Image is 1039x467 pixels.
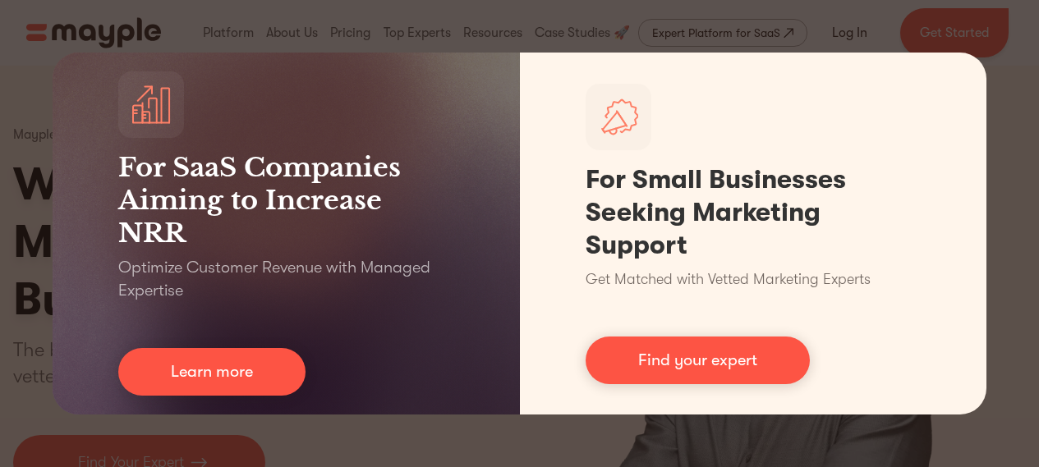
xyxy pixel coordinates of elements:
[118,256,454,302] p: Optimize Customer Revenue with Managed Expertise
[586,337,810,384] a: Find your expert
[586,163,922,262] h1: For Small Businesses Seeking Marketing Support
[118,151,454,250] h3: For SaaS Companies Aiming to Increase NRR
[586,268,871,291] p: Get Matched with Vetted Marketing Experts
[118,348,306,396] a: Learn more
